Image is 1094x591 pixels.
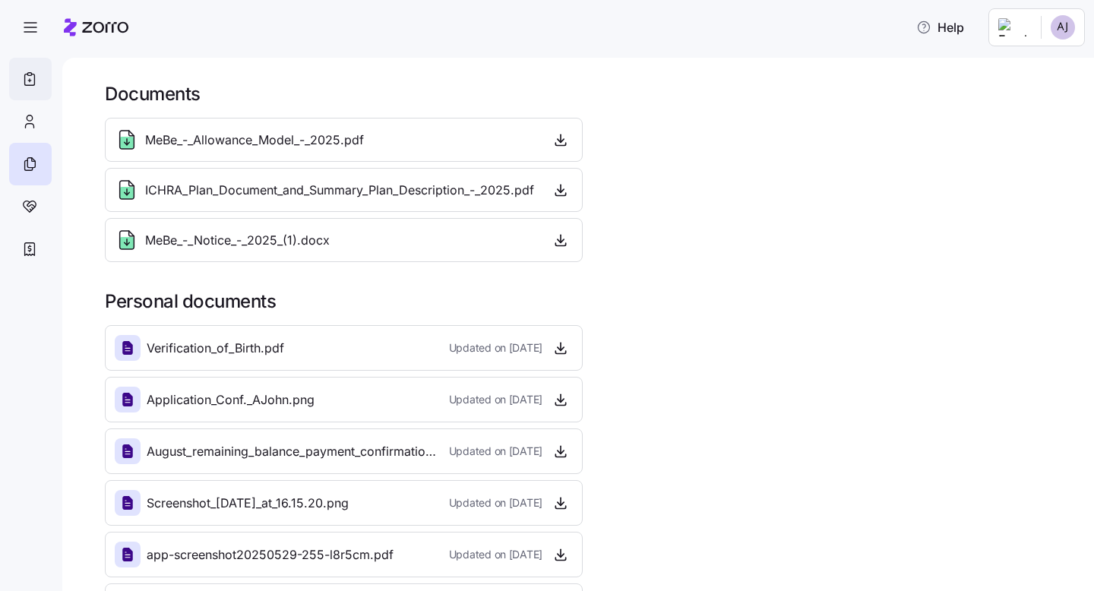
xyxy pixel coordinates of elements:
button: Help [904,12,976,43]
span: Updated on [DATE] [449,495,542,510]
span: app-screenshot20250529-255-l8r5cm.pdf [147,545,394,564]
span: August_remaining_balance_payment_confirmation_-_Aleesha_Johnson.png [147,442,437,461]
span: Help [916,18,964,36]
h1: Personal documents [105,289,1073,313]
span: Updated on [DATE] [449,547,542,562]
span: Verification_of_Birth.pdf [147,339,284,358]
img: 00691290524dababa7d79a45dd4326c9 [1051,15,1075,40]
span: MeBe_-_Allowance_Model_-_2025.pdf [145,131,364,150]
span: Application_Conf._AJohn.png [147,390,315,409]
span: ICHRA_Plan_Document_and_Summary_Plan_Description_-_2025.pdf [145,181,534,200]
h1: Documents [105,82,1073,106]
img: Employer logo [998,18,1029,36]
span: Updated on [DATE] [449,392,542,407]
span: Updated on [DATE] [449,444,542,459]
span: Updated on [DATE] [449,340,542,356]
span: MeBe_-_Notice_-_2025_(1).docx [145,231,330,250]
span: Screenshot_[DATE]_at_16.15.20.png [147,494,349,513]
